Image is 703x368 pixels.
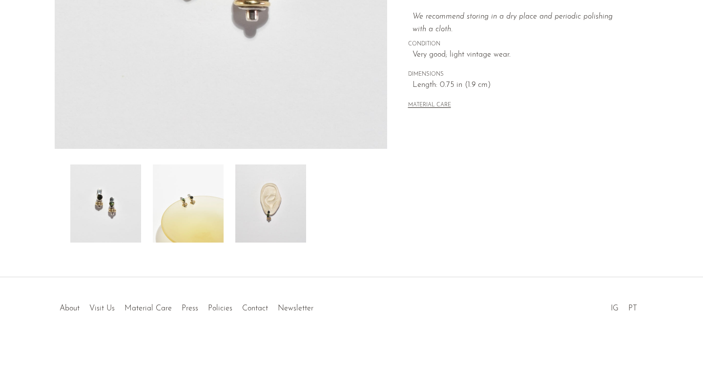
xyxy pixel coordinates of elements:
[182,305,198,312] a: Press
[89,305,115,312] a: Visit Us
[235,164,306,243] img: Green Tourmaline Earrings
[408,40,628,49] span: CONDITION
[242,305,268,312] a: Contact
[55,297,318,315] ul: Quick links
[606,297,642,315] ul: Social Medias
[611,305,619,312] a: IG
[70,164,141,243] img: Green Tourmaline Earrings
[413,13,613,33] em: We recommend storing in a dry place and periodic polishing with a cloth.
[413,49,628,61] span: Very good; light vintage wear.
[408,70,628,79] span: DIMENSIONS
[628,305,637,312] a: PT
[60,305,80,312] a: About
[153,164,224,243] img: Green Tourmaline Earrings
[208,305,232,312] a: Policies
[124,305,172,312] a: Material Care
[413,79,628,92] span: Length: 0.75 in (1.9 cm)
[408,102,451,109] button: MATERIAL CARE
